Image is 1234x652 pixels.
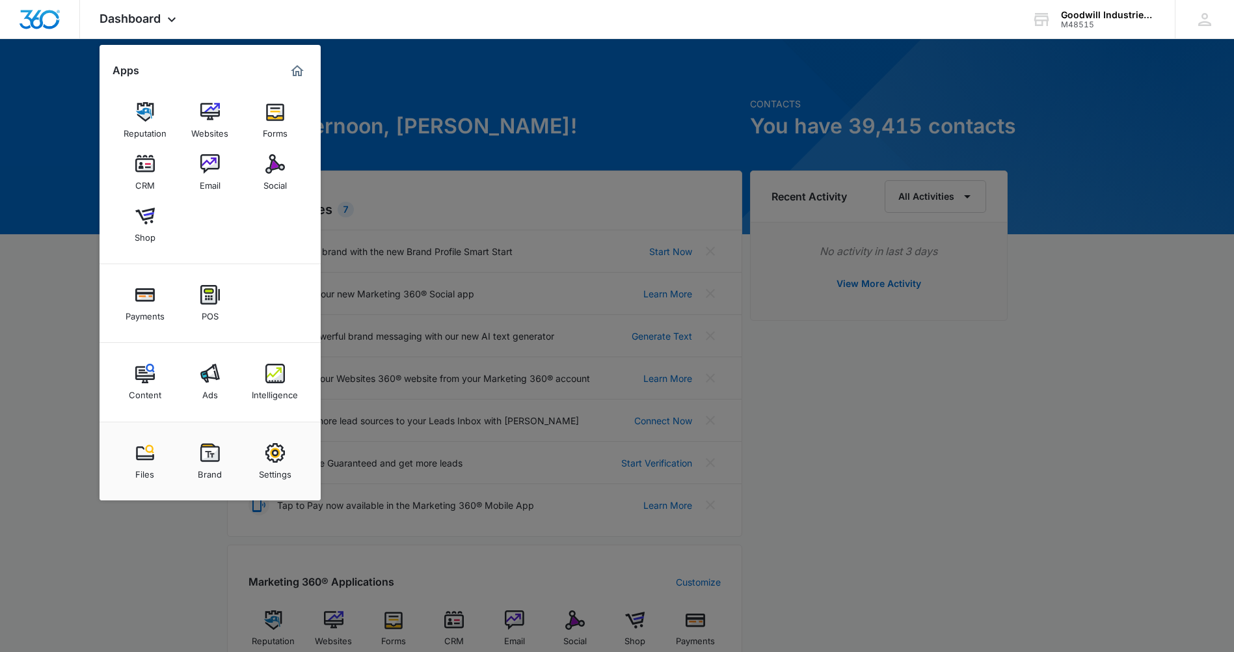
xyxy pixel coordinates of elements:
[120,278,170,328] a: Payments
[287,61,308,81] a: Marketing 360® Dashboard
[263,122,288,139] div: Forms
[113,64,139,77] h2: Apps
[191,122,228,139] div: Websites
[185,357,235,407] a: Ads
[120,200,170,249] a: Shop
[135,174,155,191] div: CRM
[124,122,167,139] div: Reputation
[202,383,218,400] div: Ads
[259,463,291,480] div: Settings
[100,12,161,25] span: Dashboard
[252,383,298,400] div: Intelligence
[202,305,219,321] div: POS
[135,463,154,480] div: Files
[135,226,155,243] div: Shop
[185,148,235,197] a: Email
[120,357,170,407] a: Content
[250,148,300,197] a: Social
[198,463,222,480] div: Brand
[185,96,235,145] a: Websites
[1061,10,1156,20] div: account name
[250,357,300,407] a: Intelligence
[185,437,235,486] a: Brand
[263,174,287,191] div: Social
[250,96,300,145] a: Forms
[120,148,170,197] a: CRM
[120,96,170,145] a: Reputation
[129,383,161,400] div: Content
[185,278,235,328] a: POS
[126,305,165,321] div: Payments
[250,437,300,486] a: Settings
[1061,20,1156,29] div: account id
[120,437,170,486] a: Files
[200,174,221,191] div: Email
